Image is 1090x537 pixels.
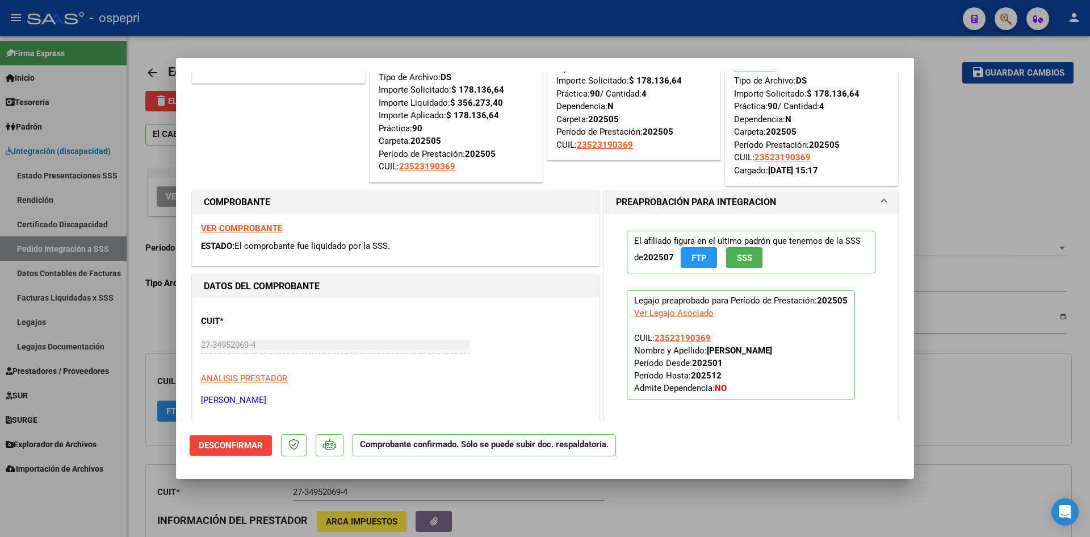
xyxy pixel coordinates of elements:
[446,110,499,120] strong: $ 178.136,64
[353,434,616,456] p: Comprobante confirmado. Sólo se puede subir doc. respaldatoria.
[199,440,263,451] span: Desconfirmar
[605,191,898,214] mat-expansion-panel-header: PREAPROBACIÓN PARA INTEGRACION
[201,315,318,328] p: CUIT
[590,89,600,99] strong: 90
[201,394,590,407] p: [PERSON_NAME]
[379,71,534,173] div: Tipo de Archivo: Importe Solicitado: Importe Liquidado: Importe Aplicado: Práctica: Carpeta: Perí...
[691,371,722,381] strong: 202512
[204,281,320,292] strong: DATOS DEL COMPROBANTE
[588,114,619,124] strong: 202505
[412,123,422,134] strong: 90
[766,127,796,137] strong: 202505
[642,89,647,99] strong: 4
[451,85,504,95] strong: $ 178.136,64
[204,197,270,207] strong: COMPROBANTE
[691,253,707,263] span: FTP
[768,165,818,176] strong: [DATE] 15:17
[634,307,714,319] div: Ver Legajo Asociado
[768,101,778,111] strong: 90
[796,76,807,86] strong: DS
[809,140,840,150] strong: 202505
[655,333,711,343] span: 23523190369
[692,358,723,368] strong: 202501
[399,161,455,172] span: 23523190369
[737,253,752,263] span: SSS
[627,231,875,273] p: El afiliado figura en el ultimo padrón que tenemos de la SSS de
[465,149,496,159] strong: 202505
[201,373,287,384] span: ANALISIS PRESTADOR
[1051,498,1079,526] div: Open Intercom Messenger
[629,76,682,86] strong: $ 178.136,64
[634,333,772,393] span: CUIL: Nombre y Apellido: Período Desde: Período Hasta: Admite Dependencia:
[201,241,234,251] span: ESTADO:
[577,140,633,150] span: 23523190369
[201,63,245,73] span: OP:
[605,214,898,426] div: PREAPROBACIÓN PARA INTEGRACION
[715,383,727,393] strong: NO
[556,62,711,152] div: Tipo de Archivo: Importe Solicitado: Práctica: / Cantidad: Dependencia: Carpeta: Período de Prest...
[734,62,889,177] div: Tipo de Archivo: Importe Solicitado: Práctica: / Cantidad: Dependencia: Carpeta: Período Prestaci...
[450,98,503,108] strong: $ 356.273,40
[785,114,791,124] strong: N
[817,295,848,306] strong: 202505
[214,63,245,73] strong: 136855
[618,63,629,73] strong: DS
[201,223,282,234] a: VER COMPROBANTE
[643,127,673,137] strong: 202505
[627,290,855,399] p: Legajo preaprobado para Período de Prestación:
[707,345,772,356] strong: [PERSON_NAME]
[441,72,451,82] strong: DS
[616,195,776,209] h1: PREAPROBACIÓN PARA INTEGRACION
[734,63,775,73] a: Ver Pedido
[819,101,824,111] strong: 4
[754,152,811,163] span: 23523190369
[190,435,272,456] button: Desconfirmar
[681,247,717,268] button: FTP
[807,89,860,99] strong: $ 178.136,64
[234,241,390,251] span: El comprobante fue liquidado por la SSS.
[410,136,441,146] strong: 202505
[643,252,674,263] strong: 202507
[726,247,762,268] button: SSS
[607,101,614,111] strong: N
